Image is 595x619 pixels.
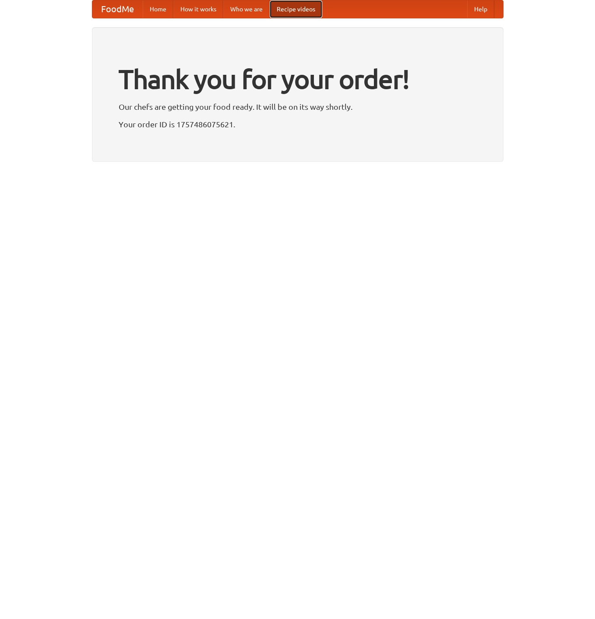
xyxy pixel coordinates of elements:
[223,0,270,18] a: Who we are
[270,0,322,18] a: Recipe videos
[119,58,477,100] h1: Thank you for your order!
[173,0,223,18] a: How it works
[92,0,143,18] a: FoodMe
[143,0,173,18] a: Home
[119,118,477,131] p: Your order ID is 1757486075621.
[119,100,477,113] p: Our chefs are getting your food ready. It will be on its way shortly.
[467,0,494,18] a: Help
